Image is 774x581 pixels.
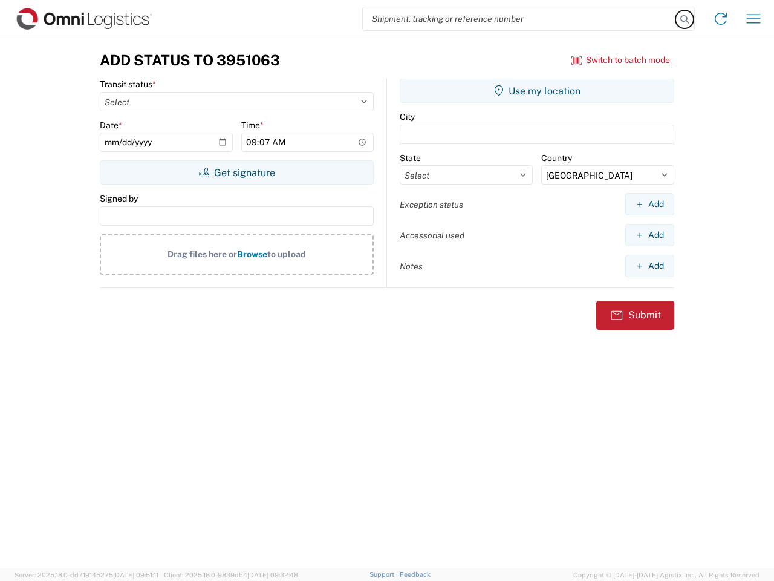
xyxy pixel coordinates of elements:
button: Submit [596,301,674,330]
span: to upload [267,249,306,259]
span: Server: 2025.18.0-dd719145275 [15,571,158,579]
a: Feedback [400,571,431,578]
label: Country [541,153,572,163]
label: State [400,153,421,163]
span: Browse [237,249,267,259]
span: [DATE] 09:32:48 [247,571,298,579]
span: [DATE] 09:51:11 [113,571,158,579]
label: Accessorial used [400,230,464,241]
button: Add [625,224,674,246]
span: Client: 2025.18.0-9839db4 [164,571,298,579]
label: Date [100,120,122,131]
label: Notes [400,261,423,272]
button: Add [625,193,674,215]
label: City [400,111,415,122]
a: Support [369,571,400,578]
span: Drag files here or [167,249,237,259]
label: Signed by [100,193,138,204]
button: Get signature [100,160,374,185]
button: Add [625,255,674,277]
label: Transit status [100,79,156,90]
input: Shipment, tracking or reference number [363,7,676,30]
span: Copyright © [DATE]-[DATE] Agistix Inc., All Rights Reserved [573,570,759,580]
button: Switch to batch mode [571,50,670,70]
h3: Add Status to 3951063 [100,51,280,69]
button: Use my location [400,79,674,103]
label: Time [241,120,264,131]
label: Exception status [400,199,463,210]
